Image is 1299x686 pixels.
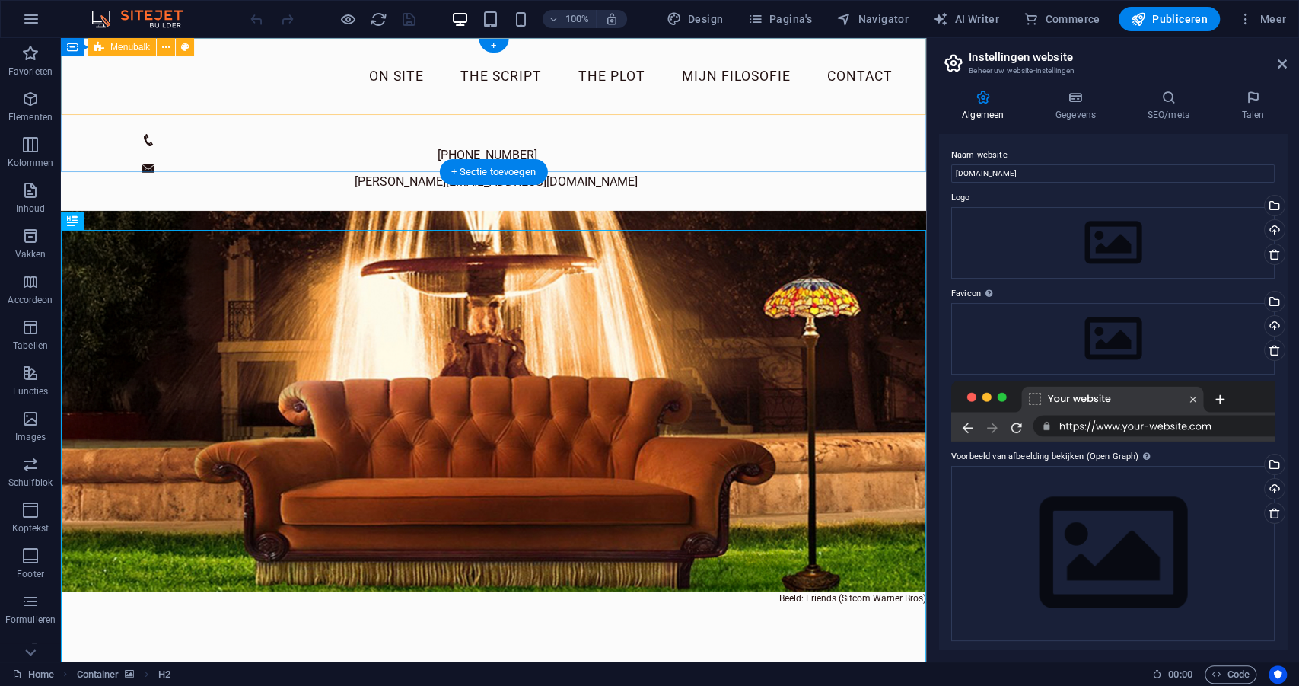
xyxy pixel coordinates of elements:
[13,340,48,352] p: Tabellen
[661,7,730,31] div: Design (Ctrl+Alt+Y)
[110,43,150,52] span: Menubalk
[294,136,577,151] a: [PERSON_NAME][EMAIL_ADDRESS][DOMAIN_NAME]
[8,65,53,78] p: Favorieten
[927,7,1005,31] button: AI Writer
[12,522,49,534] p: Koptekst
[1033,90,1125,122] h4: Gegevens
[15,431,46,443] p: Images
[88,10,202,28] img: Editor Logo
[951,146,1275,164] label: Naam website
[77,665,170,684] nav: breadcrumb
[939,90,1033,122] h4: Algemeen
[1269,665,1287,684] button: Usercentrics
[1211,665,1250,684] span: Code
[951,207,1275,279] div: Selecteer bestanden uit Bestandsbeheer, stockfoto's, of upload een of meer bestanden
[8,477,53,489] p: Schuifblok
[951,189,1275,207] label: Logo
[1119,7,1220,31] button: Publiceren
[951,285,1275,303] label: Favicon
[5,614,56,626] p: Formulieren
[13,385,49,397] p: Functies
[951,448,1275,466] label: Voorbeeld van afbeelding bekijken (Open Graph)
[933,11,999,27] span: AI Writer
[1238,11,1286,27] span: Meer
[439,159,548,185] div: + Sectie toevoegen
[1017,7,1106,31] button: Commerce
[77,665,119,684] span: Klik om te selecteren, dubbelklik om te bewerken
[339,10,357,28] button: Klik hier om de voorbeeldmodus te verlaten en verder te gaan met bewerken
[479,39,508,53] div: +
[747,11,812,27] span: Pagina's
[969,50,1287,64] h2: Instellingen website
[1024,11,1100,27] span: Commerce
[8,294,53,306] p: Accordeon
[8,157,54,169] p: Kolommen
[951,164,1275,183] input: Naam...
[1168,665,1192,684] span: 00 00
[836,11,909,27] span: Navigator
[12,665,54,684] a: Klik om selectie op te heffen, dubbelklik om Pagina's te open
[1232,7,1292,31] button: Meer
[1179,668,1181,680] span: :
[1125,90,1219,122] h4: SEO/meta
[8,111,53,123] p: Elementen
[1205,665,1256,684] button: Code
[667,11,724,27] span: Design
[661,7,730,31] button: Design
[16,203,46,215] p: Inhoud
[830,7,915,31] button: Navigator
[969,64,1256,78] h3: Beheer uw website-instellingen
[125,670,134,678] i: Dit element bevat een achtergrond
[1219,90,1287,122] h4: Talen
[565,10,590,28] h6: 100%
[951,466,1275,640] div: Selecteer bestanden uit Bestandsbeheer, stockfoto's, of upload een of meer bestanden
[1152,665,1192,684] h6: Sessietijd
[15,248,46,260] p: Vakken
[370,11,387,28] i: Pagina opnieuw laden
[951,303,1275,375] div: Selecteer bestanden uit Bestandsbeheer, stockfoto's, of upload een of meer bestanden
[158,665,170,684] span: Klik om te selecteren, dubbelklik om te bewerken
[741,7,818,31] button: Pagina's
[605,12,619,26] i: Stel bij het wijzigen van de grootte van de weergegeven website automatisch het juist zoomniveau ...
[543,10,597,28] button: 100%
[17,568,44,580] p: Footer
[369,10,387,28] button: reload
[1131,11,1208,27] span: Publiceren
